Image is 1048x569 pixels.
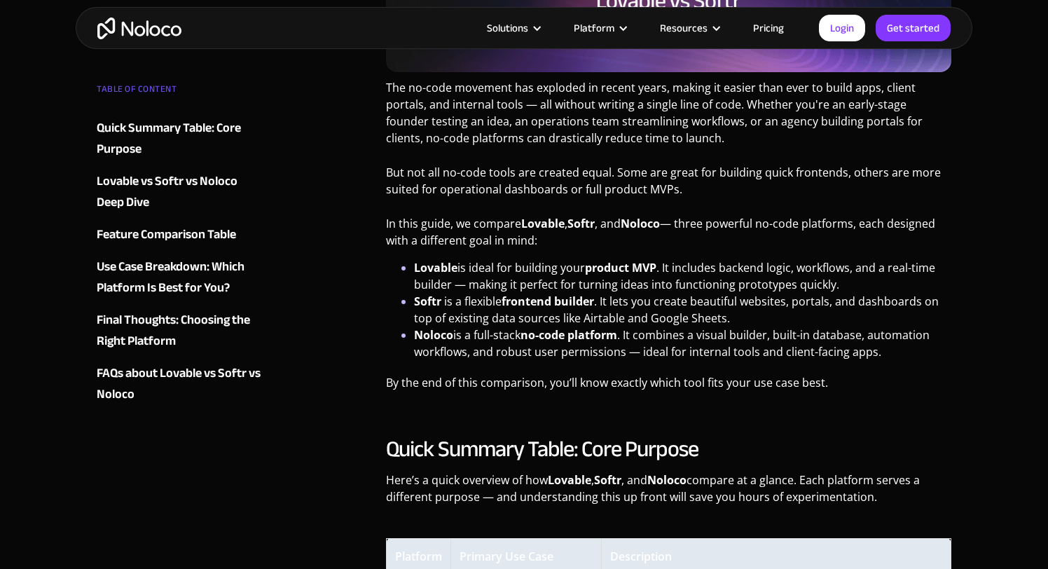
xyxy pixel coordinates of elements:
li: is a flexible . It lets you create beautiful websites, portals, and dashboards on top of existing... [414,293,951,327]
div: Resources [660,19,708,37]
strong: Softr [567,216,595,231]
a: Noloco [414,327,453,343]
strong: product MVP [585,260,656,275]
p: The no-code movement has exploded in recent years, making it easier than ever to build apps, clie... [386,79,951,157]
div: Resources [642,19,736,37]
strong: Softr [414,294,441,309]
a: Login [819,15,865,41]
strong: Noloco [647,472,687,488]
strong: Lovable [521,216,565,231]
strong: Softr [594,472,621,488]
strong: Noloco [621,216,660,231]
p: But not all no-code tools are created equal. Some are great for building quick frontends, others ... [386,164,951,208]
strong: Lovable [548,472,591,488]
div: Platform [556,19,642,37]
div: Solutions [469,19,556,37]
a: Final Thoughts: Choosing the Right Platform [97,310,266,352]
a: Lovable [414,260,457,275]
li: is ideal for building your . It includes backend logic, workflows, and a real-time builder — maki... [414,259,951,293]
div: Feature Comparison Table [97,224,236,245]
div: Solutions [487,19,528,37]
a: Softr [414,294,444,309]
strong: no-code platform [520,327,617,343]
h2: Quick Summary Table: Core Purpose [386,435,951,463]
div: Platform [574,19,614,37]
p: In this guide, we compare , , and — three powerful no-code platforms, each designed with a differ... [386,215,951,259]
a: home [97,18,181,39]
strong: frontend builder [502,294,594,309]
a: Pricing [736,19,801,37]
a: Feature Comparison Table [97,224,266,245]
a: Quick Summary Table: Core Purpose [97,118,266,160]
li: is a full-stack . It combines a visual builder, built-in database, automation workflows, and robu... [414,327,951,360]
a: Lovable vs Softr vs Noloco Deep Dive [97,171,266,213]
p: By the end of this comparison, you’ll know exactly which tool fits your use case best. [386,374,951,402]
a: Use Case Breakdown: Which Platform Is Best for You? [97,256,266,299]
p: Here’s a quick overview of how , , and compare at a glance. Each platform serves a different purp... [386,472,951,516]
a: Get started [876,15,951,41]
div: TABLE OF CONTENT [97,78,266,107]
a: FAQs about Lovable vs Softr vs Noloco [97,363,266,405]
